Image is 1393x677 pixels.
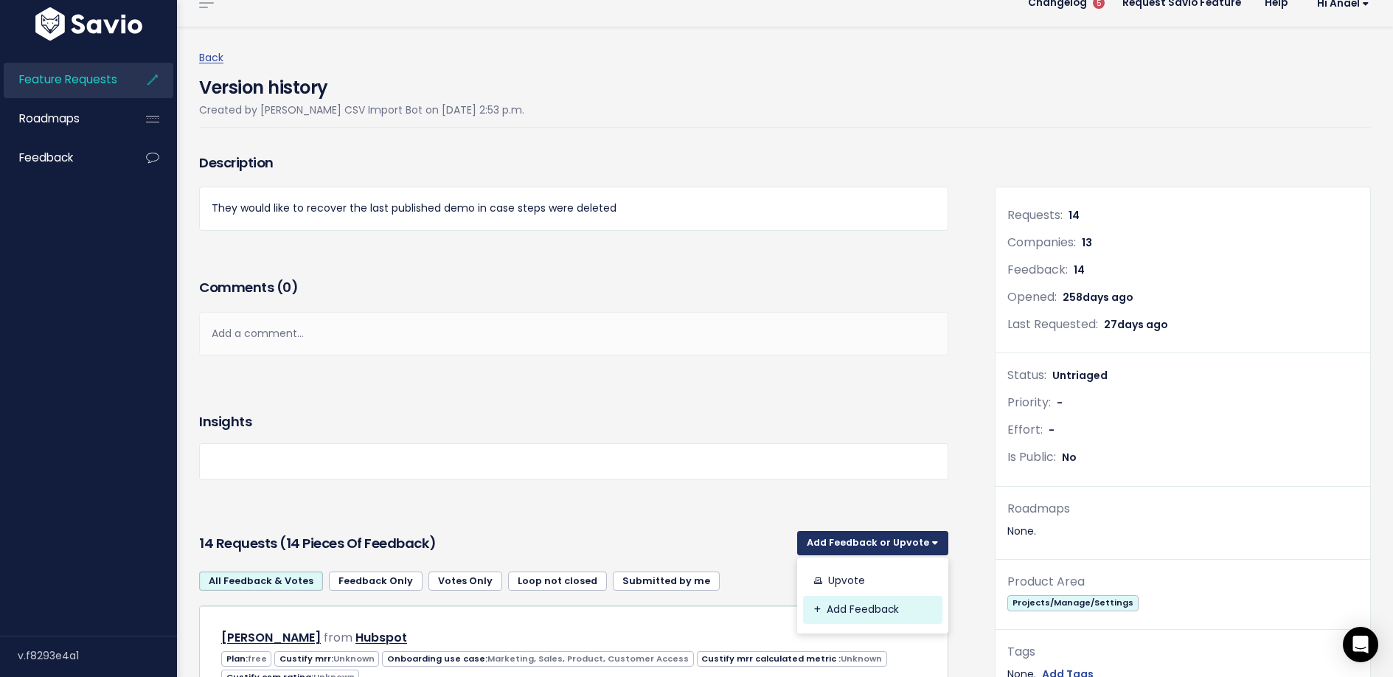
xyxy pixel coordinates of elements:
span: Effort: [1007,421,1043,438]
a: Feedback Only [329,572,423,591]
a: Upvote [803,567,942,596]
span: Feedback: [1007,261,1068,278]
a: Back [199,50,223,65]
a: Votes Only [428,572,502,591]
div: None. [1007,522,1358,541]
span: 0 [282,278,291,296]
div: Tags [1007,642,1358,663]
div: Product Area [1007,572,1358,593]
img: logo-white.9d6f32f41409.svg [32,7,146,41]
span: free [248,653,267,664]
span: 27 [1104,317,1168,332]
span: Status: [1007,367,1046,383]
h3: Description [199,153,948,173]
span: days ago [1083,290,1133,305]
span: Unknown [333,653,375,664]
h3: 14 Requests (14 pieces of Feedback) [199,533,791,554]
span: Unknown [841,653,882,664]
h4: Version history [199,67,524,101]
span: Requests: [1007,206,1063,223]
span: Plan: [221,651,271,667]
span: - [1049,423,1055,437]
div: v.f8293e4a1 [18,636,177,675]
span: Feature Requests [19,72,117,87]
a: Add Feedback [803,596,942,625]
p: They would like to recover the last published demo in case steps were deleted [212,199,936,218]
span: 14 [1074,263,1085,277]
a: [PERSON_NAME] [221,629,321,646]
span: Feedback [19,150,73,165]
span: days ago [1117,317,1168,332]
a: Hubspot [355,629,407,646]
span: Roadmaps [19,111,80,126]
span: Created by [PERSON_NAME] CSV Import Bot on [DATE] 2:53 p.m. [199,103,524,117]
span: 258 [1063,290,1133,305]
a: Feedback [4,141,122,175]
div: Open Intercom Messenger [1343,627,1378,662]
span: No [1062,450,1077,465]
span: Custify mrr calculated metric : [697,651,887,667]
span: Untriaged [1052,368,1108,383]
a: Roadmaps [4,102,122,136]
span: - [1057,395,1063,410]
span: Companies: [1007,234,1076,251]
span: Projects/Manage/Settings [1007,595,1138,611]
a: Loop not closed [508,572,607,591]
span: Custify mrr: [274,651,379,667]
button: Add Feedback or Upvote [797,531,948,555]
span: 13 [1082,235,1092,250]
h3: Insights [199,412,251,432]
div: Roadmaps [1007,499,1358,520]
span: from [324,629,352,646]
span: Onboarding use case: [382,651,693,667]
a: Feature Requests [4,63,122,97]
h3: Comments ( ) [199,277,948,298]
span: Priority: [1007,394,1051,411]
span: Opened: [1007,288,1057,305]
a: All Feedback & Votes [199,572,323,591]
span: Is Public: [1007,448,1056,465]
a: Submitted by me [613,572,720,591]
span: Marketing, Sales, Product, Customer Access [487,653,689,664]
span: Last Requested: [1007,316,1098,333]
div: Add a comment... [199,312,948,355]
span: 14 [1069,208,1080,223]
